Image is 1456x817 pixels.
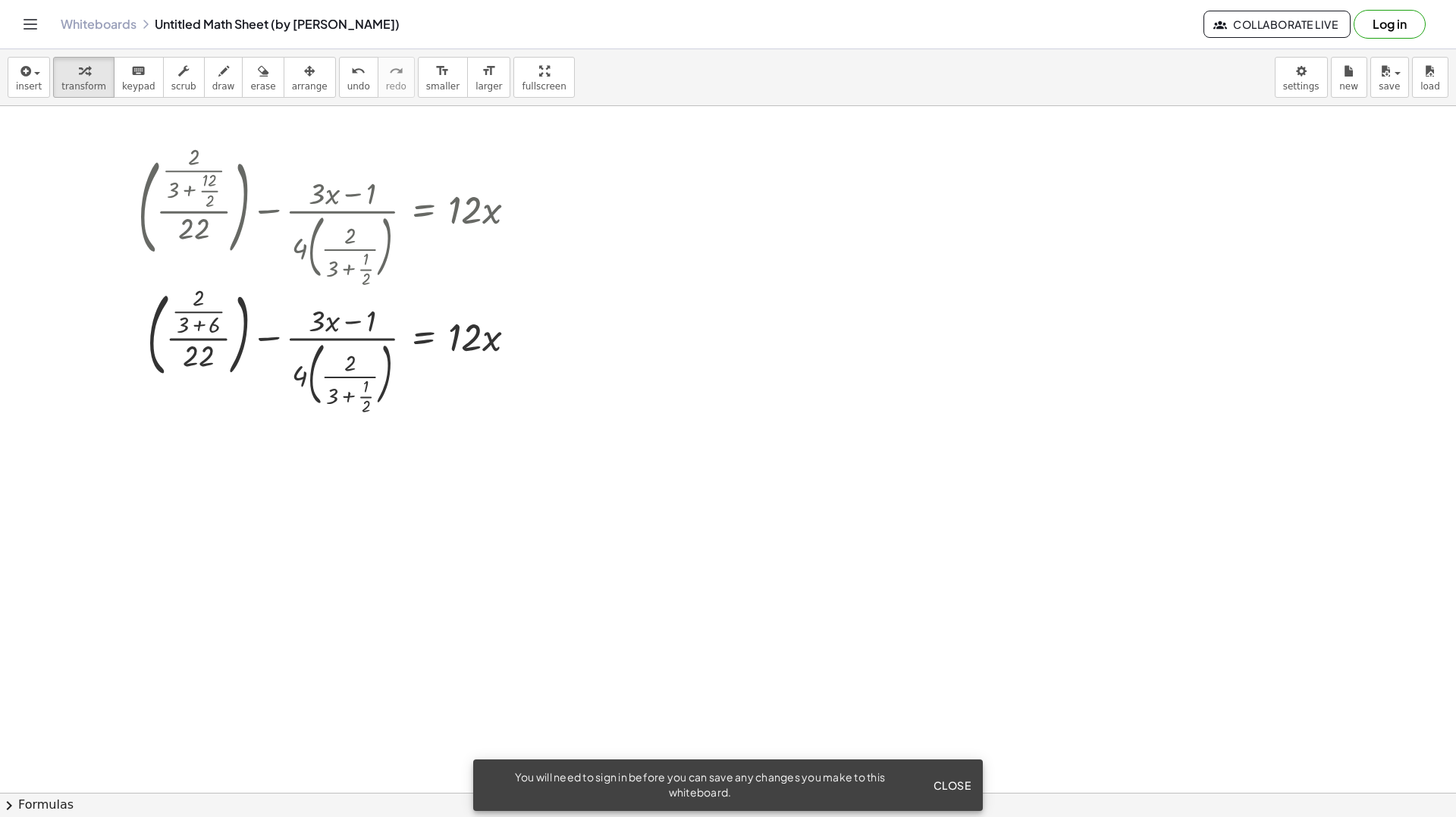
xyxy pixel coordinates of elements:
[1331,57,1367,98] button: new
[927,772,977,799] button: Close
[131,62,146,80] i: keyboard
[482,62,496,80] i: format_size
[522,81,566,92] span: fullscreen
[61,17,136,32] a: Whiteboards
[53,57,115,98] button: transform
[8,57,50,98] button: insert
[114,57,164,98] button: keyboardkeypad
[475,81,502,92] span: larger
[212,81,235,92] span: draw
[292,81,328,92] span: arrange
[347,81,370,92] span: undo
[389,62,403,80] i: redo
[339,57,378,98] button: undoundo
[18,12,42,36] button: Toggle navigation
[16,81,42,92] span: insert
[242,57,284,98] button: erase
[351,62,366,80] i: undo
[467,57,510,98] button: format_sizelarger
[1379,81,1400,92] span: save
[61,81,106,92] span: transform
[386,81,406,92] span: redo
[171,81,196,92] span: scrub
[378,57,415,98] button: redoredo
[1370,57,1409,98] button: save
[1412,57,1448,98] button: load
[204,57,243,98] button: draw
[1216,17,1338,31] span: Collaborate Live
[418,57,468,98] button: format_sizesmaller
[163,57,205,98] button: scrub
[426,81,460,92] span: smaller
[1203,11,1351,38] button: Collaborate Live
[284,57,336,98] button: arrange
[250,81,275,92] span: erase
[933,778,971,792] span: Close
[513,57,574,98] button: fullscreen
[435,62,450,80] i: format_size
[1339,81,1358,92] span: new
[485,770,915,800] div: You will need to sign in before you can save any changes you make to this whiteboard.
[1420,81,1440,92] span: load
[1283,81,1319,92] span: settings
[122,81,155,92] span: keypad
[1275,57,1328,98] button: settings
[1354,10,1426,39] button: Log in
